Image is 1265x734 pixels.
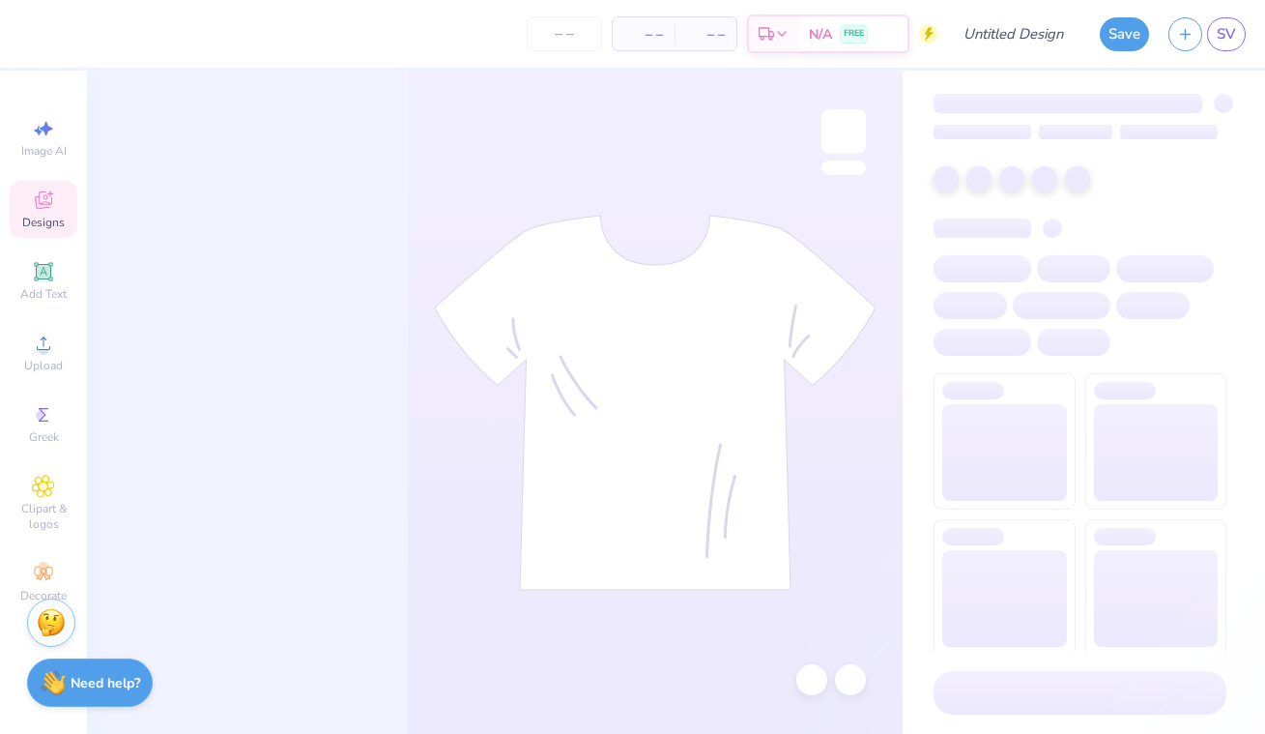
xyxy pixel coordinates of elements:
[809,24,832,44] span: N/A
[29,429,59,445] span: Greek
[10,501,77,532] span: Clipart & logos
[434,215,877,591] img: tee-skeleton.svg
[21,143,67,159] span: Image AI
[844,27,864,41] span: FREE
[624,24,663,44] span: – –
[686,24,725,44] span: – –
[1217,23,1236,45] span: SV
[527,16,602,51] input: – –
[1207,17,1246,51] a: SV
[20,588,67,603] span: Decorate
[24,358,63,373] span: Upload
[948,15,1090,53] input: Untitled Design
[20,286,67,302] span: Add Text
[71,674,140,692] strong: Need help?
[22,215,65,230] span: Designs
[1100,17,1149,51] button: Save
